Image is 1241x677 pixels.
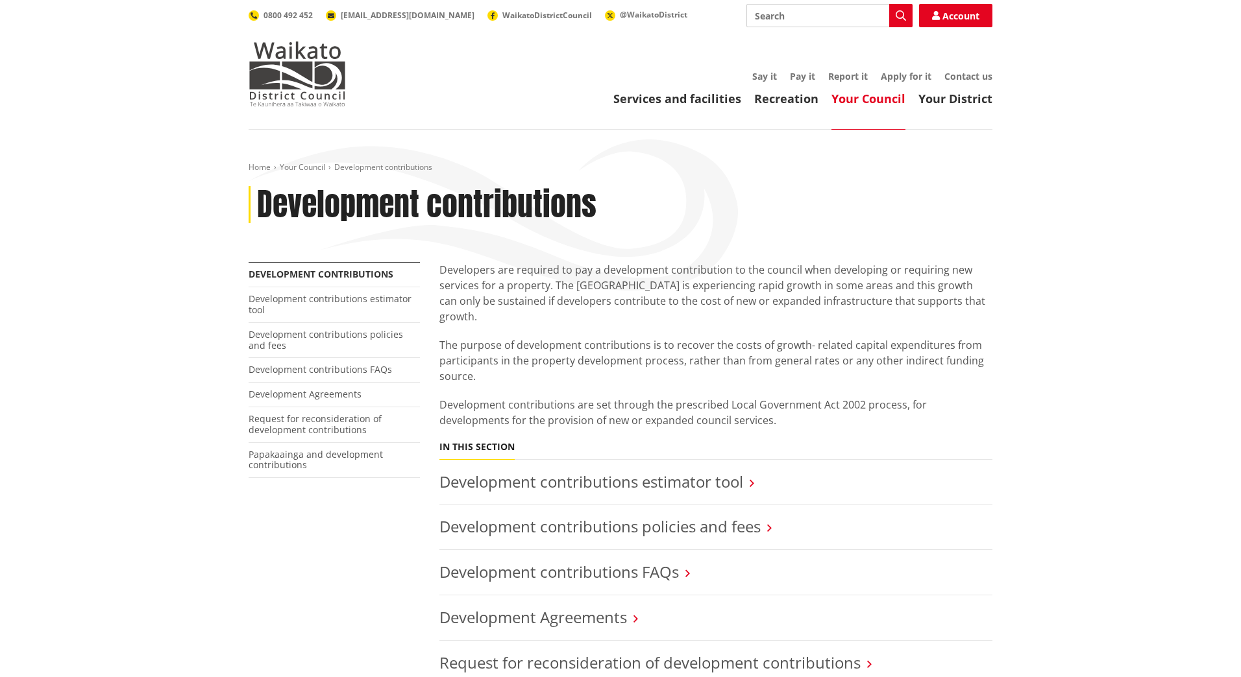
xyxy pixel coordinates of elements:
[439,471,743,492] a: Development contributions estimator tool
[439,397,992,428] p: Development contributions are set through the prescribed Local Government Act 2002 process, for d...
[341,10,474,21] span: [EMAIL_ADDRESS][DOMAIN_NAME]
[613,91,741,106] a: Services and facilities
[439,606,627,628] a: Development Agreements
[944,70,992,82] a: Contact us
[249,388,362,400] a: Development Agreements
[439,442,515,453] h5: In this section
[881,70,931,82] a: Apply for it
[249,10,313,21] a: 0800 492 452
[754,91,818,106] a: Recreation
[439,652,861,673] a: Request for reconsideration of development contributions
[249,42,346,106] img: Waikato District Council - Te Kaunihera aa Takiwaa o Waikato
[831,91,905,106] a: Your Council
[439,262,992,324] p: Developers are required to pay a development contribution to the council when developing or requi...
[919,4,992,27] a: Account
[620,9,687,20] span: @WaikatoDistrict
[249,162,992,173] nav: breadcrumb
[249,268,393,280] a: Development contributions
[605,9,687,20] a: @WaikatoDistrict
[790,70,815,82] a: Pay it
[280,161,325,172] a: Your Council
[249,161,271,172] a: Home
[746,4,913,27] input: Search input
[439,337,992,384] p: The purpose of development contributions is to recover the costs of growth- related capital expen...
[249,448,383,471] a: Papakaainga and development contributions
[264,10,313,21] span: 0800 492 452
[752,70,777,82] a: Say it
[828,70,868,82] a: Report it
[249,412,382,436] a: Request for reconsideration of development contributions
[487,10,592,21] a: WaikatoDistrictCouncil
[249,363,392,375] a: Development contributions FAQs
[249,328,403,351] a: Development contributions policies and fees
[439,561,679,582] a: Development contributions FAQs
[249,292,412,316] a: Development contributions estimator tool
[334,161,432,172] span: Development contributions
[918,91,992,106] a: Your District
[502,10,592,21] span: WaikatoDistrictCouncil
[257,186,596,224] h1: Development contributions
[326,10,474,21] a: [EMAIL_ADDRESS][DOMAIN_NAME]
[439,516,761,537] a: Development contributions policies and fees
